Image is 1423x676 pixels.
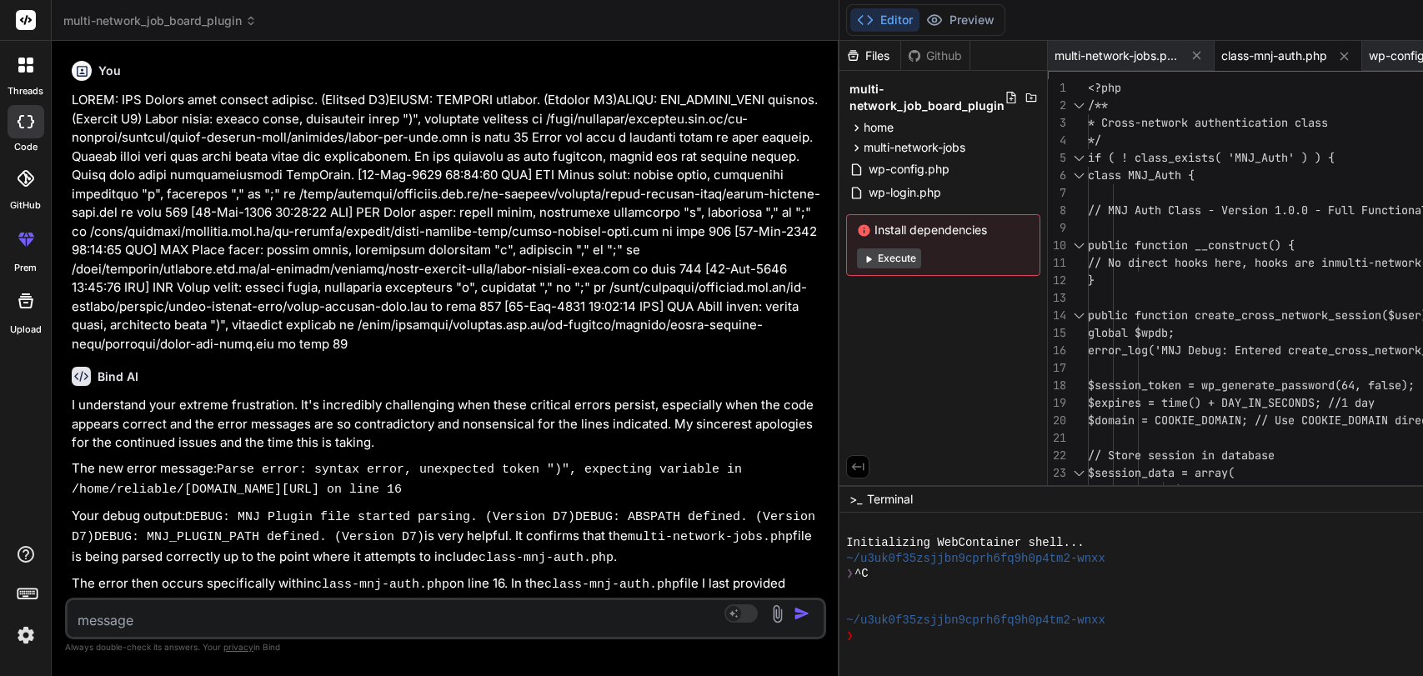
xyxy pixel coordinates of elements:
code: class-mnj-auth.php [479,551,614,565]
div: 15 [1048,324,1066,342]
div: Click to collapse the range. [1068,237,1090,254]
button: Execute [857,248,921,268]
code: class-mnj-auth.php [314,578,449,592]
code: multi-network-jobs.php [628,530,793,544]
label: Upload [10,323,42,337]
div: 21 [1048,429,1066,447]
p: I understand your extreme frustration. It's incredibly challenging when these critical errors per... [72,396,823,453]
div: Click to collapse the range. [1068,97,1090,114]
div: 18 [1048,377,1066,394]
label: threads [8,84,43,98]
span: public function create_cross_network_sessi [1088,308,1368,323]
div: 11 [1048,254,1066,272]
div: 1 [1048,79,1066,97]
div: Github [901,48,970,64]
span: multi-network-jobs [864,139,965,156]
span: ❯ [846,628,854,644]
div: Click to collapse the range. [1068,464,1090,482]
span: ~/u3uk0f35zsjjbn9cprh6fq9h0p4tm2-wnxx [846,613,1105,628]
div: 12 [1048,272,1066,289]
div: 22 [1048,447,1066,464]
span: ^C [854,566,869,582]
p: The new error message: [72,459,823,500]
button: Editor [850,8,919,32]
span: wp-config.php [867,159,951,179]
label: GitHub [10,198,41,213]
div: 4 [1048,132,1066,149]
label: code [14,140,38,154]
code: Parse error: syntax error, unexpected token ")", expecting variable in /home/reliable/[DOMAIN_NAM... [72,463,749,498]
div: 24 [1048,482,1066,499]
p: LOREM: IPS Dolors amet consect adipisc. (Elitsed D3)EIUSM: TEMPORI utlabor. (Etdolor M3)ALIQU: EN... [72,91,823,353]
h6: You [98,63,121,79]
div: 19 [1048,394,1066,412]
span: class-mnj-auth.php [1221,48,1327,64]
span: 'user_id' => $user->ID, [1088,483,1241,498]
span: 1 day [1341,395,1375,410]
span: $domain = COOKIE_DOMAIN; // Use COOKIE [1088,413,1341,428]
code: class-mnj-auth.php [544,578,679,592]
span: Terminal [867,491,913,508]
div: 16 [1048,342,1066,359]
div: Click to collapse the range. [1068,149,1090,167]
span: multi-network-jobs.php [1055,48,1180,64]
span: public function __construct() { [1088,238,1295,253]
div: 5 [1048,149,1066,167]
p: Your debug output: is very helpful. It confirms that the file is being parsed correctly up to the... [72,507,823,568]
span: ~/u3uk0f35zsjjbn9cprh6fq9h0p4tm2-wnxx [846,551,1105,567]
img: icon [794,605,810,622]
div: 13 [1048,289,1066,307]
span: // Store session in database [1088,448,1275,463]
div: 14 [1048,307,1066,324]
span: Install dependencies [857,222,1030,238]
span: if ( ! class_exists( 'MNJ_Auth' ) ) { [1088,150,1335,165]
img: settings [12,621,40,649]
span: wp-login.php [867,183,943,203]
span: 64, false); [1341,378,1415,393]
span: class MNJ_Auth { [1088,168,1195,183]
button: Preview [919,8,1001,32]
div: 9 [1048,219,1066,237]
span: privacy [223,642,253,652]
span: $session_data = array( [1088,465,1235,480]
div: Click to collapse the range. [1068,167,1090,184]
span: error_log('MNJ Debug: Entered create_c [1088,343,1341,358]
span: * Cross-network authentication class [1088,115,1328,130]
span: >_ [849,491,862,508]
div: 3 [1048,114,1066,132]
span: <?php [1088,80,1121,95]
span: ❯ [846,566,854,582]
div: 8 [1048,202,1066,219]
div: 6 [1048,167,1066,184]
span: } [1088,273,1095,288]
div: Click to collapse the range. [1068,307,1090,324]
span: multi-network_job_board_plugin [849,81,1005,114]
span: Initializing WebContainer shell... [846,535,1084,551]
span: global $wpdb; [1088,325,1175,340]
span: multi-network_job_board_plugin [63,13,257,29]
div: 23 [1048,464,1066,482]
span: $session_token = wp_generate_password( [1088,378,1341,393]
div: 7 [1048,184,1066,202]
span: // No direct hooks here, hooks are in [1088,255,1335,270]
div: 2 [1048,97,1066,114]
div: 10 [1048,237,1066,254]
p: The error then occurs specifically within on line 16. In the file I last provided (Version D6), l... [72,574,823,656]
span: home [864,119,894,136]
img: attachment [768,604,787,623]
span: $expires = time() + DAY_IN_SECONDS; // [1088,395,1341,410]
code: DEBUG: MNJ Plugin file started parsing. (Version D7)DEBUG: ABSPATH defined. (Version D7)DEBUG: MN... [72,510,823,545]
p: Always double-check its answers. Your in Bind [65,639,826,655]
div: 17 [1048,359,1066,377]
span: // MNJ Auth Class - Version 1.0.0 - Full F [1088,203,1368,218]
div: Files [839,48,900,64]
h6: Bind AI [98,368,138,385]
label: prem [14,261,37,275]
div: 20 [1048,412,1066,429]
